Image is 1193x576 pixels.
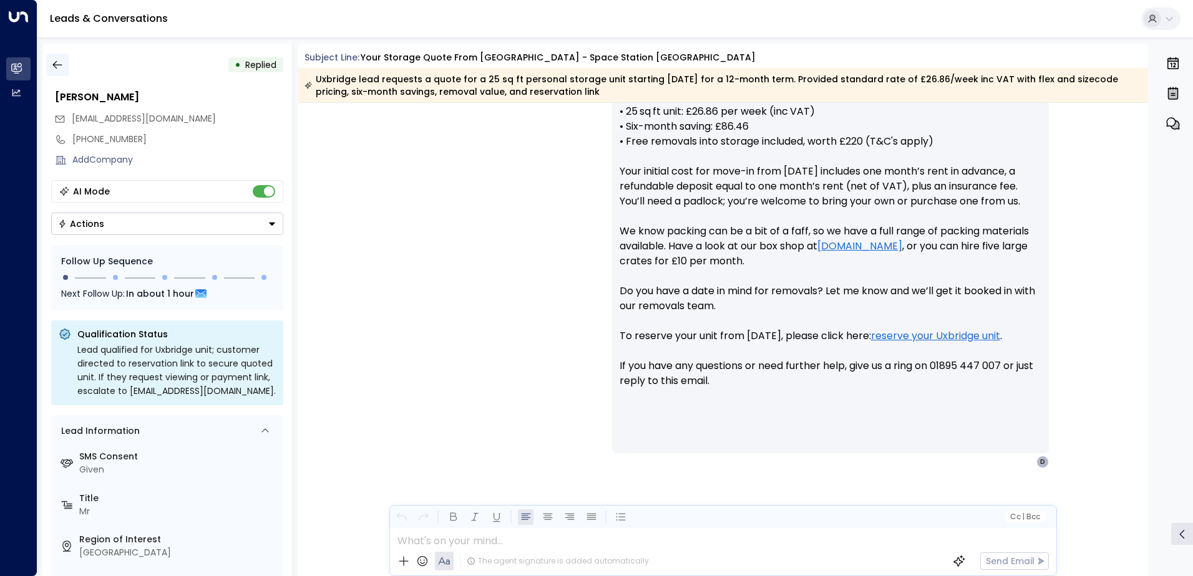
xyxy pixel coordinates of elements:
[1036,456,1049,468] div: D
[73,185,110,198] div: AI Mode
[58,218,104,229] div: Actions
[304,73,1141,98] div: Uxbridge lead requests a quote for a 25 sq ft personal storage unit starting [DATE] for a 12-mont...
[77,328,276,340] p: Qualification Status
[817,239,902,254] a: [DOMAIN_NAME]
[235,54,241,76] div: •
[51,213,283,235] button: Actions
[61,287,273,300] div: Next Follow Up:
[416,509,431,525] button: Redo
[55,90,283,105] div: [PERSON_NAME]
[304,51,359,64] span: Subject Line:
[245,59,276,71] span: Replied
[620,44,1041,403] p: Hi [PERSON_NAME], Here’s your updated quote for a 25 sq ft unit at [GEOGRAPHIC_DATA]: • 25 sq ft ...
[361,51,756,64] div: Your storage quote from [GEOGRAPHIC_DATA] - Space Station [GEOGRAPHIC_DATA]
[79,450,278,463] label: SMS Consent
[50,11,168,26] a: Leads & Conversations
[61,255,273,268] div: Follow Up Sequence
[871,329,1000,343] a: reserve your Uxbridge unit
[79,505,278,518] div: Mr
[72,133,283,146] div: [PHONE_NUMBER]
[57,425,140,438] div: Lead Information
[79,533,278,546] label: Region of Interest
[1005,511,1044,523] button: Cc|Bcc
[72,112,216,125] span: [EMAIL_ADDRESS][DOMAIN_NAME]
[1022,512,1025,521] span: |
[467,555,649,567] div: The agent signature is added automatically
[1010,512,1040,521] span: Cc Bcc
[77,343,276,398] div: Lead qualified for Uxbridge unit; customer directed to reservation link to secure quoted unit. If...
[72,153,283,166] div: AddCompany
[394,509,409,525] button: Undo
[79,463,278,476] div: Given
[79,546,278,559] div: [GEOGRAPHIC_DATA]
[79,492,278,505] label: Title
[51,213,283,235] div: Button group with a nested menu
[72,112,216,125] span: dacdaniels63@hotmail.co.uk
[126,287,194,300] span: In about 1 hour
